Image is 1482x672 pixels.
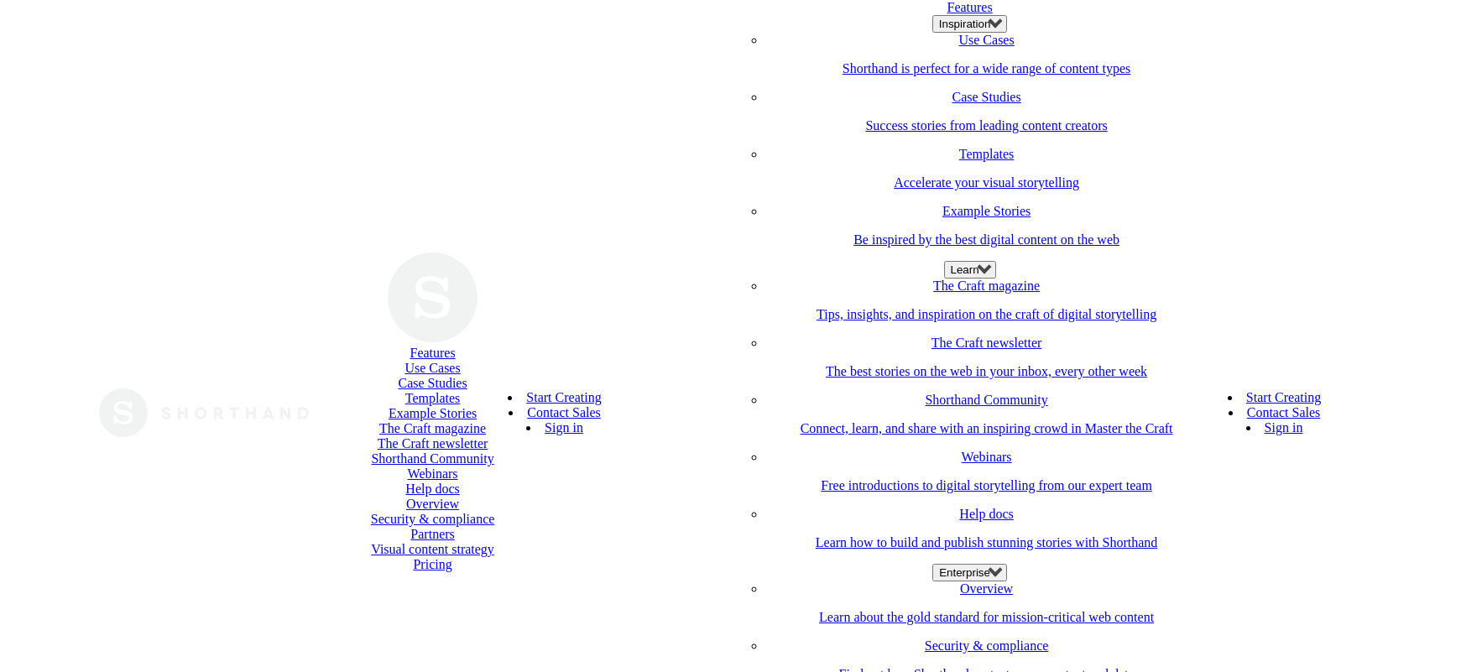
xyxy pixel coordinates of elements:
[371,512,495,526] a: Security & compliance
[765,307,1208,322] p: Tips, insights, and inspiration on the craft of digital storytelling
[765,610,1208,625] p: Learn about the gold standard for mission-critical web content
[526,390,601,404] a: Start Creating
[944,261,996,279] button: Learn
[405,482,459,496] a: Help docs
[371,542,494,556] a: Visual content strategy
[765,147,1208,190] a: TemplatesAccelerate your visual storytelling
[765,364,1208,379] p: The best stories on the web in your inbox, every other week
[410,346,455,360] a: Features
[406,497,459,511] a: Overview
[765,535,1208,550] p: Learn how to build and publish stunning stories with Shorthand
[765,450,1208,493] a: WebinarsFree introductions to digital storytelling from our expert team
[408,466,458,481] a: Webinars
[389,406,477,420] a: Example Stories
[932,564,1007,581] button: Enterprise
[765,393,1208,436] a: Shorthand CommunityConnect, learn, and share with an inspiring crowd in Master the Craft
[378,436,488,451] a: The Craft newsletter
[765,33,1208,76] a: Use CasesShorthand is perfect for a wide range of content types
[1247,405,1321,419] a: Contact Sales
[765,61,1208,76] p: Shorthand is perfect for a wide range of content types
[398,376,467,390] a: Case Studies
[765,204,1208,247] a: Example StoriesBe inspired by the best digital content on the web
[765,581,1208,625] a: OverviewLearn about the gold standard for mission-critical web content
[765,336,1208,379] a: The Craft newsletterThe best stories on the web in your inbox, every other week
[388,253,477,342] img: Shorthand Logo
[1265,420,1303,435] a: Sign in
[379,421,486,435] a: The Craft magazine
[404,361,460,375] a: Use Cases
[765,279,1208,322] a: The Craft magazineTips, insights, and inspiration on the craft of digital storytelling
[765,90,1208,133] a: Case StudiesSuccess stories from leading content creators
[765,232,1208,247] p: Be inspired by the best digital content on the web
[527,405,601,419] a: Contact Sales
[765,118,1208,133] p: Success stories from leading content creators
[410,527,454,541] a: Partners
[932,15,1008,33] button: Inspiration
[99,388,309,438] img: The Craft
[765,507,1208,550] a: Help docsLearn how to build and publish stunning stories with Shorthand
[371,451,493,466] a: Shorthand Community
[413,557,451,571] a: Pricing
[765,421,1208,436] p: Connect, learn, and share with an inspiring crowd in Master the Craft
[1246,390,1321,404] a: Start Creating
[405,391,461,405] a: Templates
[765,175,1208,190] p: Accelerate your visual storytelling
[765,478,1208,493] p: Free introductions to digital storytelling from our expert team
[545,420,583,435] a: Sign in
